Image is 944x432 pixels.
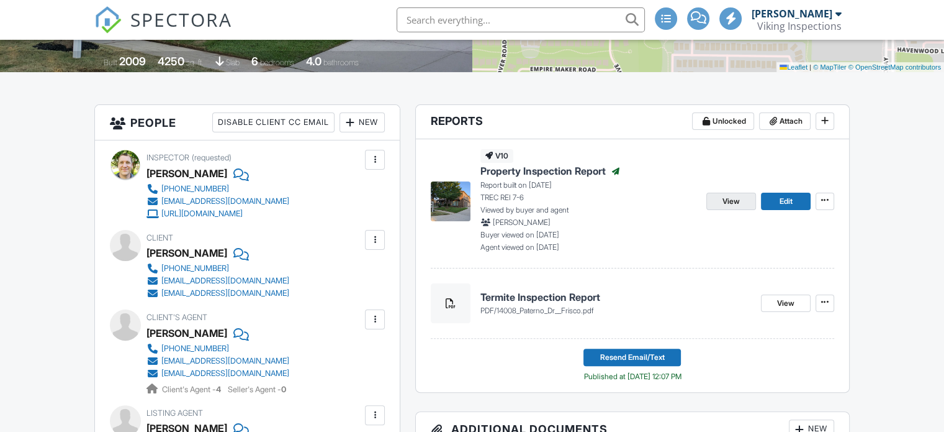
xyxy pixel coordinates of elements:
[260,58,294,67] span: bedrooms
[146,164,227,183] div: [PERSON_NAME]
[397,7,645,32] input: Search everything...
[848,63,941,71] a: © OpenStreetMap contributors
[161,196,289,206] div: [EMAIL_ADDRESS][DOMAIN_NAME]
[146,324,227,342] a: [PERSON_NAME]
[146,195,289,208] a: [EMAIL_ADDRESS][DOMAIN_NAME]
[158,55,184,68] div: 4250
[146,287,289,300] a: [EMAIL_ADDRESS][DOMAIN_NAME]
[216,385,221,394] strong: 4
[752,7,832,20] div: [PERSON_NAME]
[94,17,232,43] a: SPECTORA
[161,288,289,298] div: [EMAIL_ADDRESS][DOMAIN_NAME]
[306,55,321,68] div: 4.0
[212,113,335,132] div: Disable Client CC Email
[146,355,289,367] a: [EMAIL_ADDRESS][DOMAIN_NAME]
[146,342,289,355] a: [PHONE_NUMBER]
[757,20,842,32] div: Viking Inspections
[161,209,243,219] div: [URL][DOMAIN_NAME]
[146,408,203,418] span: Listing Agent
[146,153,189,162] span: Inspector
[146,262,289,275] a: [PHONE_NUMBER]
[161,344,229,354] div: [PHONE_NUMBER]
[161,184,229,194] div: [PHONE_NUMBER]
[161,356,289,366] div: [EMAIL_ADDRESS][DOMAIN_NAME]
[186,58,204,67] span: sq. ft.
[228,385,286,394] span: Seller's Agent -
[104,58,117,67] span: Built
[161,276,289,286] div: [EMAIL_ADDRESS][DOMAIN_NAME]
[146,275,289,287] a: [EMAIL_ADDRESS][DOMAIN_NAME]
[339,113,385,132] div: New
[130,6,232,32] span: SPECTORA
[146,244,227,262] div: [PERSON_NAME]
[94,6,122,34] img: The Best Home Inspection Software - Spectora
[162,385,223,394] span: Client's Agent -
[780,63,807,71] a: Leaflet
[161,264,229,273] div: [PHONE_NUMBER]
[323,58,359,67] span: bathrooms
[226,58,240,67] span: slab
[281,385,286,394] strong: 0
[161,369,289,379] div: [EMAIL_ADDRESS][DOMAIN_NAME]
[813,63,847,71] a: © MapTiler
[146,208,289,220] a: [URL][DOMAIN_NAME]
[146,367,289,380] a: [EMAIL_ADDRESS][DOMAIN_NAME]
[146,313,207,322] span: Client's Agent
[95,105,400,140] h3: People
[119,55,146,68] div: 2009
[146,183,289,195] a: [PHONE_NUMBER]
[192,153,232,162] span: (requested)
[809,63,811,71] span: |
[251,55,258,68] div: 6
[146,233,173,242] span: Client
